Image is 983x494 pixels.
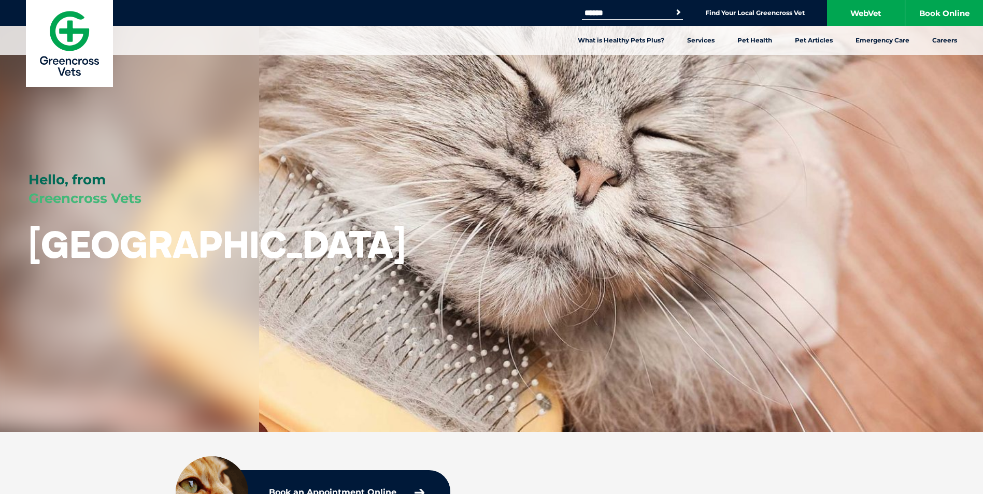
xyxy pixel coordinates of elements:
[844,26,921,55] a: Emergency Care
[29,224,406,265] h1: [GEOGRAPHIC_DATA]
[29,190,141,207] span: Greencross Vets
[676,26,726,55] a: Services
[29,171,106,188] span: Hello, from
[921,26,968,55] a: Careers
[705,9,805,17] a: Find Your Local Greencross Vet
[726,26,783,55] a: Pet Health
[566,26,676,55] a: What is Healthy Pets Plus?
[673,7,683,18] button: Search
[783,26,844,55] a: Pet Articles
